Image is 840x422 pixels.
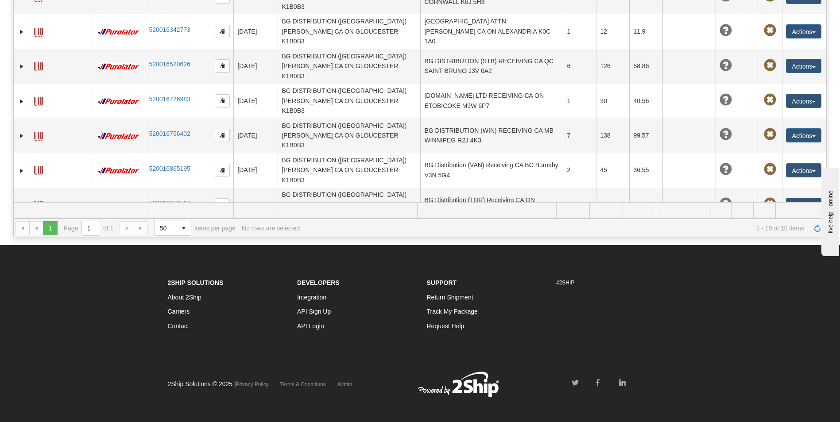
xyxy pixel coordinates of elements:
[596,118,629,153] td: 138
[596,14,629,49] td: 12
[17,27,26,36] a: Expand
[278,118,420,153] td: BG DISTRIBUTION ([GEOGRAPHIC_DATA]) [PERSON_NAME] CA ON GLOUCESTER K1B0B3
[154,221,191,236] span: Page sizes drop down
[17,166,26,175] a: Expand
[786,94,821,108] button: Actions
[820,166,839,256] iframe: chat widget
[96,98,141,105] img: 11 - Purolator
[34,93,43,107] a: Label
[596,188,629,222] td: 195
[278,188,420,222] td: BG DISTRIBUTION ([GEOGRAPHIC_DATA]) [PERSON_NAME] CA ON GLOUCESTER K1B0B3
[420,188,563,222] td: BG Distribution (TOR) Receiving CA ON MARKHAM L3R 8E1
[297,308,331,315] a: API Sign Up
[43,221,57,235] span: Page 1
[82,221,100,235] input: Page 1
[629,49,662,83] td: 58.86
[233,14,278,49] td: [DATE]
[149,96,190,103] a: 520016726983
[786,163,821,177] button: Actions
[764,128,776,141] span: Pickup Not Assigned
[786,24,821,38] button: Actions
[215,129,230,142] button: Copy to clipboard
[720,163,732,176] span: Unknown
[168,322,189,330] a: Contact
[7,8,82,14] div: live help - online
[215,198,230,211] button: Copy to clipboard
[563,118,596,153] td: 7
[34,162,43,176] a: Label
[720,94,732,106] span: Unknown
[563,49,596,83] td: 6
[427,322,465,330] a: Request Help
[17,62,26,71] a: Expand
[215,94,230,107] button: Copy to clipboard
[34,128,43,142] a: Label
[420,49,563,83] td: BG DISTRIBUTION (STB) RECEIVING CA QC SAINT-BRUNO J3V 0A2
[34,197,43,211] a: Label
[215,25,230,38] button: Copy to clipboard
[420,118,563,153] td: BG DISTRIBUTION (WIN) RECEIVING CA MB WINNIPEG R2J 4K3
[420,153,563,187] td: BG Distribution (VAN) Receiving CA BC Burnaby V3N 5G4
[96,167,141,174] img: 11 - Purolator
[306,225,804,232] span: 1 - 10 of 10 items
[786,59,821,73] button: Actions
[149,130,190,137] a: 520016756402
[556,280,673,286] h6: #2SHIP
[596,84,629,118] td: 30
[764,163,776,176] span: Pickup Not Assigned
[427,294,473,301] a: Return Shipment
[563,84,596,118] td: 1
[168,279,224,286] strong: 2Ship Solutions
[629,188,662,222] td: 158.67
[168,380,269,387] span: 2Ship Solutions © 2025 |
[337,381,352,387] a: Admin
[168,294,201,301] a: About 2Ship
[764,59,776,72] span: Pickup Not Assigned
[786,198,821,212] button: Actions
[96,133,141,139] img: 11 - Purolator
[236,381,269,387] a: Privacy Policy
[177,221,191,235] span: select
[160,224,171,233] span: 50
[720,198,732,210] span: Unknown
[64,221,114,236] span: Page of 1
[96,202,141,209] img: 11 - Purolator
[764,198,776,210] span: Pickup Not Assigned
[280,381,326,387] a: Terms & Conditions
[154,221,236,236] span: items per page
[278,14,420,49] td: BG DISTRIBUTION ([GEOGRAPHIC_DATA]) [PERSON_NAME] CA ON GLOUCESTER K1B0B3
[629,84,662,118] td: 40.56
[34,24,43,38] a: Label
[17,97,26,106] a: Expand
[233,188,278,222] td: [DATE]
[233,118,278,153] td: [DATE]
[563,14,596,49] td: 1
[149,199,190,207] a: 520016953504
[297,279,340,286] strong: Developers
[233,153,278,187] td: [DATE]
[17,131,26,140] a: Expand
[96,29,141,35] img: 11 - Purolator
[764,24,776,37] span: Pickup Not Assigned
[17,201,26,210] a: Expand
[297,294,326,301] a: Integration
[420,14,563,49] td: [GEOGRAPHIC_DATA] ATTN: [PERSON_NAME] CA ON ALEXANDRIA K0C 1A0
[810,221,825,235] a: Refresh
[720,59,732,72] span: Unknown
[420,84,563,118] td: [DOMAIN_NAME] LTD RECEIVING CA ON ETOBICOKE M9W 6P7
[720,24,732,37] span: Unknown
[720,128,732,141] span: Unknown
[233,84,278,118] td: [DATE]
[629,118,662,153] td: 99.57
[34,58,43,73] a: Label
[629,14,662,49] td: 11.9
[149,26,190,33] a: 520016342773
[233,49,278,83] td: [DATE]
[427,279,457,286] strong: Support
[764,94,776,106] span: Pickup Not Assigned
[149,61,190,68] a: 520016520626
[297,322,324,330] a: API Login
[563,153,596,187] td: 2
[215,164,230,177] button: Copy to clipboard
[242,225,300,232] div: No rows are selected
